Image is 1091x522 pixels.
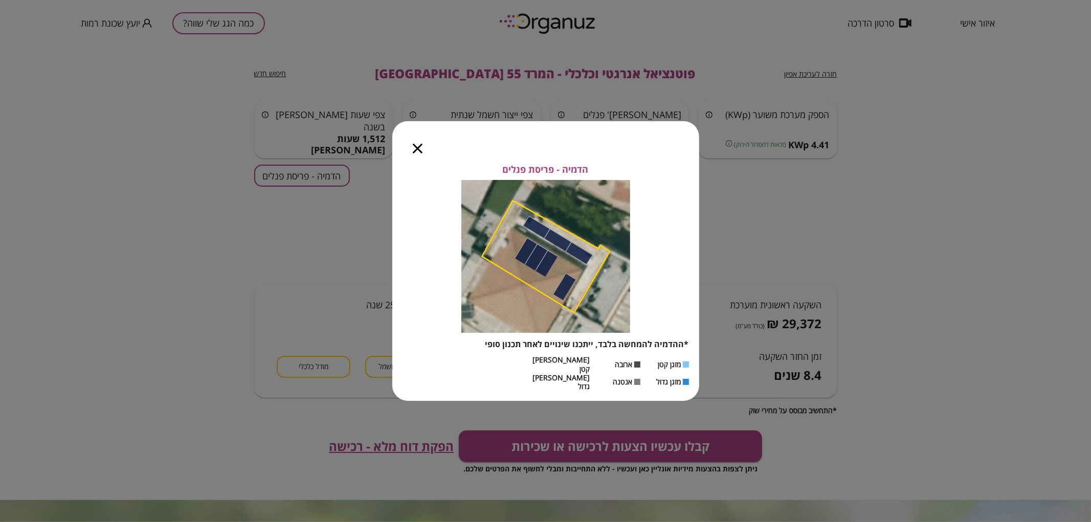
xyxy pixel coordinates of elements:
span: *ההדמיה להמחשה בלבד, ייתכנו שינויים לאחר תכנון סופי [485,338,689,350]
span: [PERSON_NAME] קטן [533,355,590,373]
span: מזגן קטן [658,360,681,369]
img: Panels layout [461,180,630,333]
span: [PERSON_NAME] גדול [533,373,590,391]
span: הדמיה - פריסת פנלים [503,164,589,175]
span: אנטנה [613,377,633,386]
span: ארובה [615,360,633,369]
span: מזגן גדול [657,377,681,386]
